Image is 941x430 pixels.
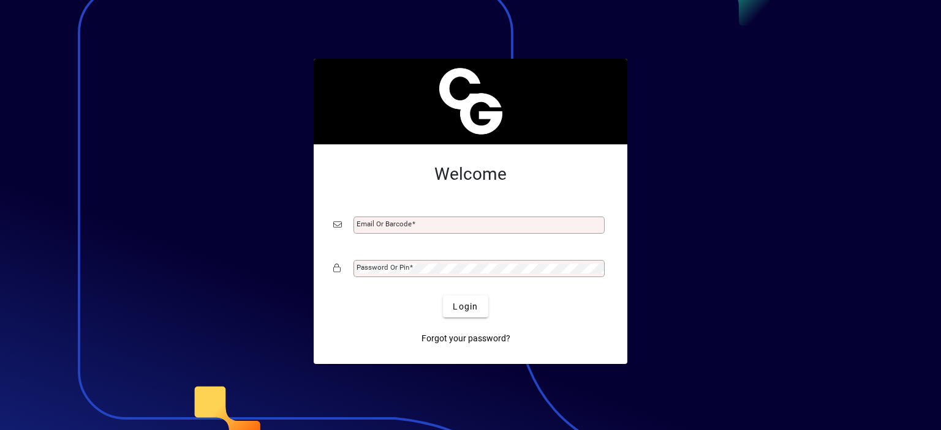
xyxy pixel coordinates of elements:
[333,164,608,185] h2: Welcome
[357,263,409,272] mat-label: Password or Pin
[443,295,488,317] button: Login
[453,300,478,313] span: Login
[421,332,510,345] span: Forgot your password?
[357,220,412,228] mat-label: Email or Barcode
[417,327,515,349] a: Forgot your password?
